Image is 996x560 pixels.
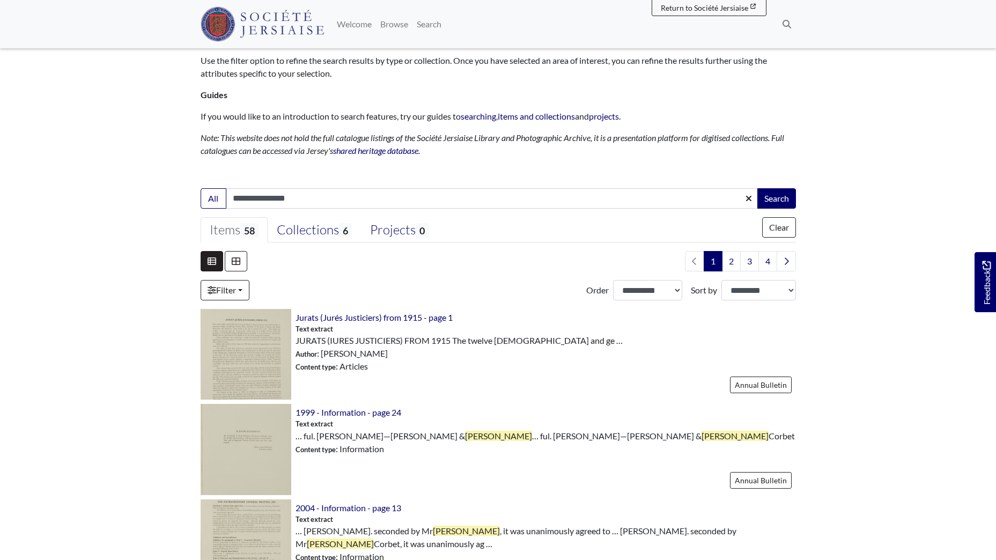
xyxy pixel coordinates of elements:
[722,251,741,271] a: Goto page 2
[201,7,324,41] img: Société Jersiaise
[730,377,792,393] a: Annual Bulletin
[685,251,704,271] li: Previous page
[586,284,609,297] label: Order
[333,13,376,35] a: Welcome
[201,404,291,495] img: 1999 - Information - page 24
[296,419,333,429] span: Text extract
[296,334,623,347] span: JURATS (IURES JUSTICIERS) FROM 1915 The twelve [DEMOGRAPHIC_DATA] and ge …
[740,251,759,271] a: Goto page 3
[201,280,249,300] a: Filter
[757,188,796,209] button: Search
[201,309,291,400] img: Jurats (Jurés Justiciers) from 1915 - page 1
[762,217,796,238] button: Clear
[296,525,796,550] span: … [PERSON_NAME]. seconded by Mr , it was unanimously agreed to … [PERSON_NAME]. seconded by Mr Co...
[498,111,575,121] a: items and collections
[461,111,496,121] a: searching
[296,407,401,417] a: 1999 - Information - page 24
[296,312,453,322] a: Jurats (Jurés Justiciers) from 1915 - page 1
[777,251,796,271] a: Next page
[307,539,374,549] span: [PERSON_NAME]
[201,54,796,80] p: Use the filter option to refine the search results by type or collection. Once you have selected ...
[240,223,259,238] span: 58
[980,261,993,304] span: Feedback
[201,90,227,100] strong: Guides
[201,4,324,44] a: Société Jersiaise logo
[296,445,336,454] span: Content type
[201,132,784,156] em: Note: This website does not hold the full catalogue listings of the Société Jersiaise Library and...
[339,223,352,238] span: 6
[296,350,317,358] span: Author
[691,284,717,297] label: Sort by
[201,188,226,209] button: All
[296,347,388,360] span: : [PERSON_NAME]
[465,431,532,441] span: [PERSON_NAME]
[201,110,796,123] p: If you would like to an introduction to search features, try our guides to , and .
[296,363,336,371] span: Content type
[702,431,769,441] span: [PERSON_NAME]
[975,252,996,312] a: Would you like to provide feedback?
[589,111,619,121] a: projects
[704,251,722,271] span: Goto page 1
[376,13,412,35] a: Browse
[661,3,748,12] span: Return to Société Jersiaise
[370,222,429,238] div: Projects
[296,430,795,443] span: … ful. [PERSON_NAME]—[PERSON_NAME] & … ful. [PERSON_NAME]—[PERSON_NAME] & Corbet
[277,222,352,238] div: Collections
[210,222,259,238] div: Items
[296,324,333,334] span: Text extract
[296,443,384,455] span: : Information
[416,223,429,238] span: 0
[681,251,796,271] nav: pagination
[333,145,418,156] a: shared heritage database
[758,251,777,271] a: Goto page 4
[296,503,401,513] a: 2004 - Information - page 13
[296,514,333,525] span: Text extract
[296,360,368,373] span: : Articles
[433,526,500,536] span: [PERSON_NAME]
[730,472,792,489] a: Annual Bulletin
[412,13,446,35] a: Search
[226,188,758,209] input: Enter one or more search terms...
